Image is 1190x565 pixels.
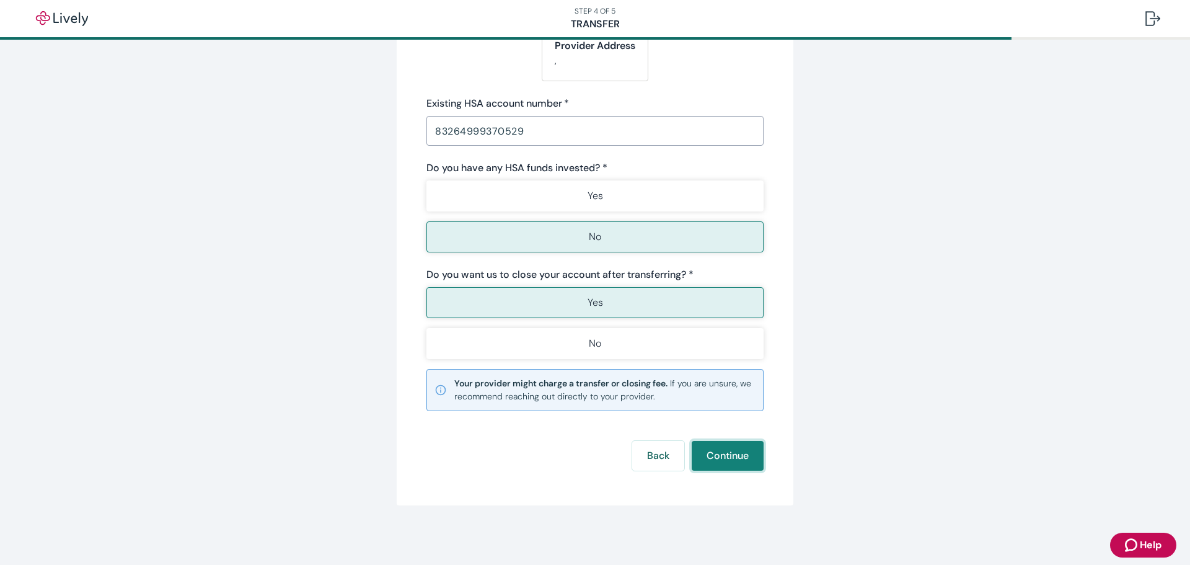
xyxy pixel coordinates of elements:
[588,295,603,310] p: Yes
[588,189,603,203] p: Yes
[1125,538,1140,553] svg: Zendesk support icon
[1140,538,1161,553] span: Help
[454,377,756,403] small: If you are unsure, we recommend reaching out directly to your provider.
[426,221,764,252] button: No
[27,11,97,26] img: Lively
[454,378,668,389] strong: Your provider might charge a transfer or closing fee.
[1110,533,1176,558] button: Zendesk support iconHelp
[426,267,694,282] label: Do you want us to close your account after transferring? *
[426,180,764,211] button: Yes
[555,39,635,52] strong: Provider Address
[692,441,764,471] button: Continue
[589,336,601,351] p: No
[426,161,607,176] label: Do you have any HSA funds invested? *
[426,96,569,111] label: Existing HSA account number
[426,328,764,359] button: No
[555,53,635,68] p: ,
[1135,4,1170,33] button: Log out
[632,441,684,471] button: Back
[426,287,764,318] button: Yes
[589,229,601,244] p: No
